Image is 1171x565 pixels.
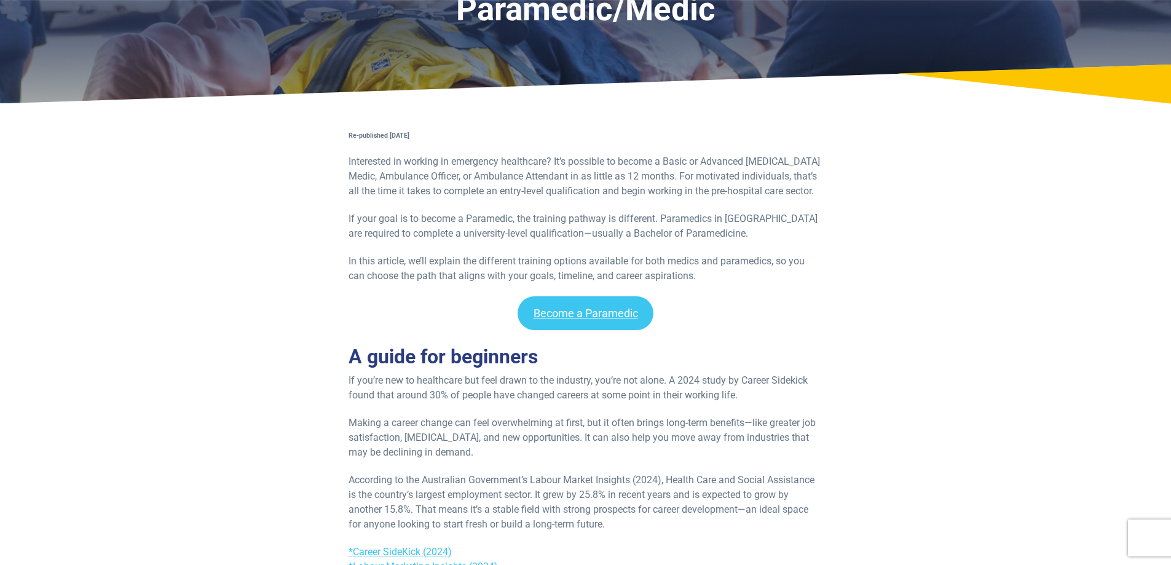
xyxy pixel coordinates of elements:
[349,373,823,403] p: If you’re new to healthcare but feel drawn to the industry, you’re not alone. A 2024 study by Car...
[349,154,823,199] p: Interested in working in emergency healthcare? It’s possible to become a Basic or Advanced [MEDIC...
[349,473,823,532] p: According to the Australian Government’s Labour Market Insights (2024), Health Care and Social As...
[349,254,823,283] p: In this article, we’ll explain the different training options available for both medics and param...
[349,345,823,368] h2: A guide for beginners
[349,132,409,140] strong: Re-published [DATE]
[349,546,452,558] a: *Career SideKick (2024)
[518,296,654,330] a: Become a Paramedic
[349,416,823,460] p: Making a career change can feel overwhelming at first, but it often brings long-term benefits—lik...
[349,211,823,241] p: If your goal is to become a Paramedic, the training pathway is different. Paramedics in [GEOGRAPH...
